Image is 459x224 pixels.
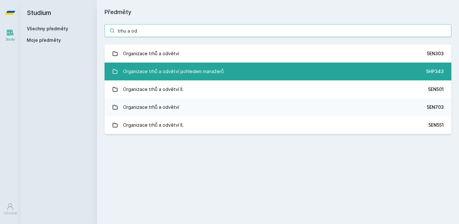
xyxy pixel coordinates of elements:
[105,63,451,80] a: Organizace trhů a odvětví pohledem manažerů 5HP343
[123,47,179,60] div: Organizace trhů a odvětví
[105,8,451,17] h1: Předměty
[123,83,184,96] div: Organizace trhů a odvětví II.
[4,211,17,216] div: Uživatel
[27,26,68,31] a: Všechny předměty
[105,45,451,63] a: Organizace trhů a odvětví 5EN303
[427,50,444,57] div: 5EN303
[123,101,179,114] div: Organizace trhů a odvětví
[428,86,444,93] div: 5EN501
[6,37,15,42] div: Study
[427,104,444,110] div: 5EN703
[1,199,19,219] a: Uživatel
[123,65,224,78] div: Organizace trhů a odvětví pohledem manažerů
[105,116,451,134] a: Organizace trhů a odvětví II. 5EN551
[105,98,451,116] a: Organizace trhů a odvětví 5EN703
[426,68,444,75] div: 5HP343
[27,37,61,43] span: Moje předměty
[1,26,19,45] a: Study
[105,24,451,37] input: Název nebo ident předmětu…
[123,119,184,131] div: Organizace trhů a odvětví II.
[428,122,444,128] div: 5EN551
[105,80,451,98] a: Organizace trhů a odvětví II. 5EN501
